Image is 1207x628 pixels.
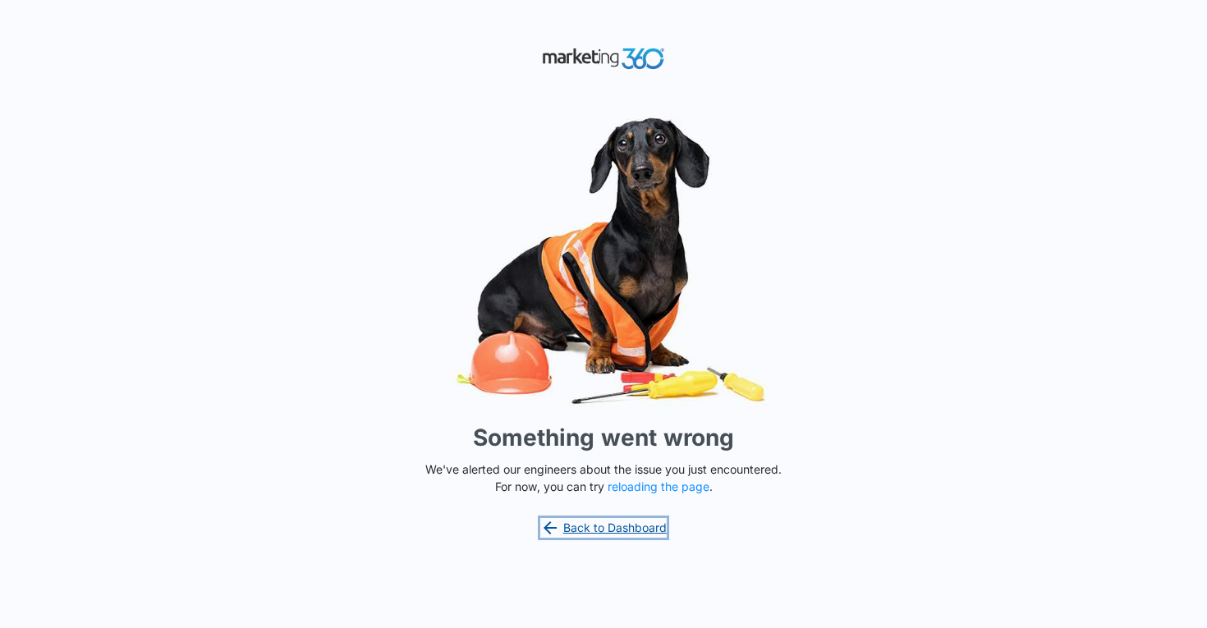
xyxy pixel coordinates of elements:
[540,518,667,538] a: Back to Dashboard
[542,44,665,73] img: Marketing 360 Logo
[473,420,734,455] h1: Something went wrong
[419,461,788,495] p: We've alerted our engineers about the issue you just encountered. For now, you can try .
[608,480,709,493] button: reloading the page
[357,108,850,414] img: Sad Dog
